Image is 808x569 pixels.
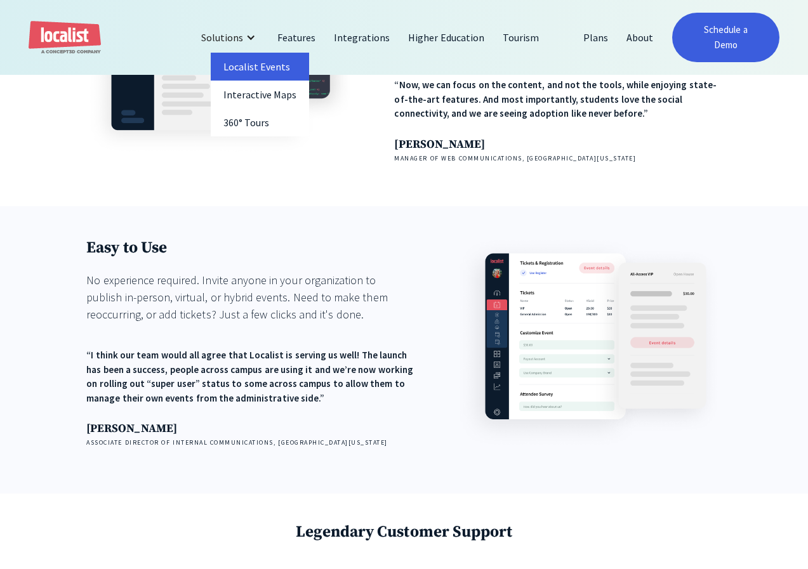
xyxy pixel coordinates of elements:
div: “I think our team would all agree that Localist is serving us well! The launch has been a success... [86,348,413,405]
a: Tourism [494,22,548,53]
a: Schedule a Demo [672,13,779,62]
div: Solutions [192,22,268,53]
div: “Now, we can focus on the content, and not the tools, while enjoying state-of-the-art features. A... [394,78,721,121]
a: Integrations [325,22,399,53]
h4: Manager of Web Communications, [GEOGRAPHIC_DATA][US_STATE] [394,154,721,163]
strong: [PERSON_NAME] [394,137,484,152]
a: Plans [574,22,618,53]
nav: Solutions [211,53,310,136]
h3: Legendary Customer Support [231,522,577,542]
a: Interactive Maps [211,81,310,108]
div: No experience required. Invite anyone in your organization to publish in-person, virtual, or hybr... [86,271,413,323]
a: About [618,22,663,53]
a: Higher Education [399,22,494,53]
a: Localist Events [211,53,310,81]
strong: Easy to Use [86,238,167,258]
strong: [PERSON_NAME] [86,421,176,436]
a: Features [268,22,325,53]
div: Solutions [201,30,243,45]
a: home [29,21,101,55]
h4: Associate Director of Internal Communications, [GEOGRAPHIC_DATA][US_STATE] [86,438,413,447]
a: 360° Tours [211,108,310,136]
